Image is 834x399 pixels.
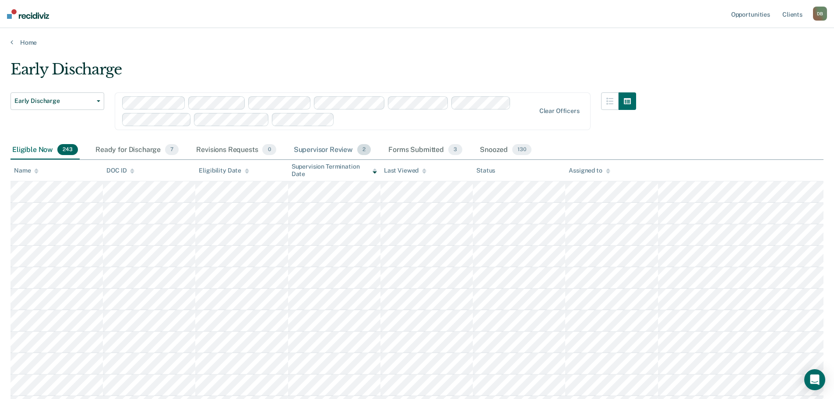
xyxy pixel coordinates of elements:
span: 7 [165,144,179,155]
div: Eligible Now243 [11,141,80,160]
div: Name [14,167,39,174]
div: Early Discharge [11,60,636,85]
div: Assigned to [569,167,610,174]
div: DOC ID [106,167,134,174]
span: 243 [57,144,78,155]
div: Ready for Discharge7 [94,141,180,160]
div: Eligibility Date [199,167,249,174]
span: 0 [262,144,276,155]
span: 3 [448,144,462,155]
span: 130 [512,144,531,155]
div: Clear officers [539,107,580,115]
div: Supervisor Review2 [292,141,373,160]
div: Status [476,167,495,174]
a: Home [11,39,823,46]
div: D B [813,7,827,21]
span: Early Discharge [14,97,93,105]
div: Last Viewed [384,167,426,174]
div: Open Intercom Messenger [804,369,825,390]
button: DB [813,7,827,21]
button: Early Discharge [11,92,104,110]
div: Snoozed130 [478,141,533,160]
span: 2 [357,144,371,155]
div: Forms Submitted3 [387,141,464,160]
div: Supervision Termination Date [292,163,377,178]
img: Recidiviz [7,9,49,19]
div: Revisions Requests0 [194,141,278,160]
